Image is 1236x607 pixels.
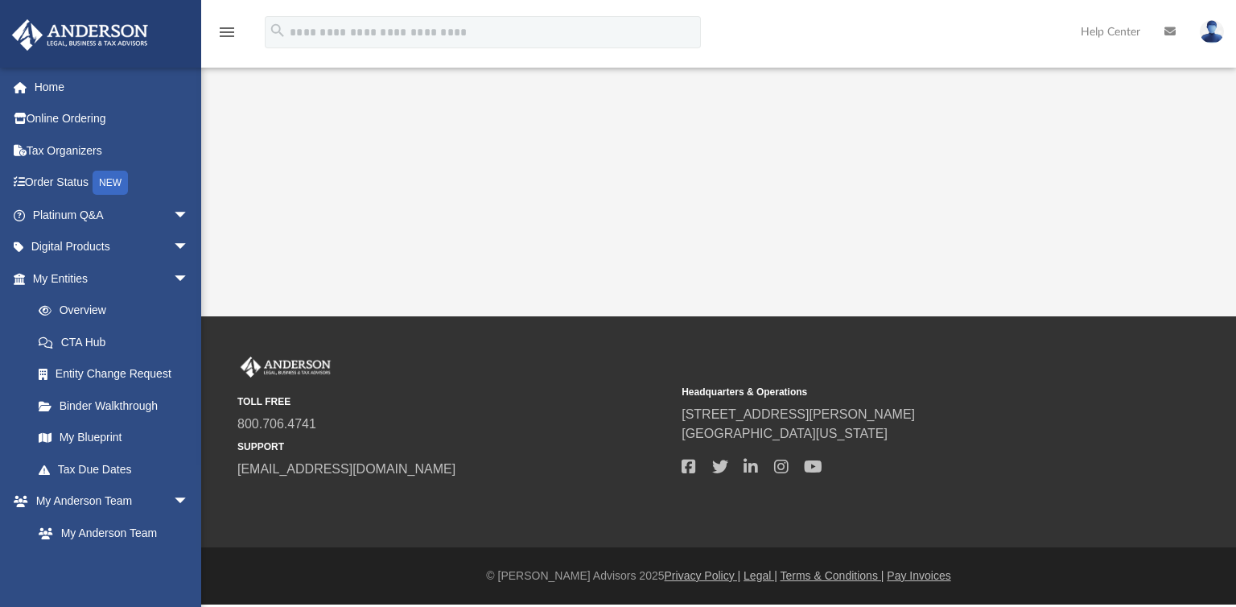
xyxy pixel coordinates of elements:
a: 800.706.4741 [237,417,316,431]
a: Privacy Policy | [665,569,741,582]
a: Tax Due Dates [23,453,213,485]
a: Digital Productsarrow_drop_down [11,231,213,263]
a: Tax Organizers [11,134,213,167]
i: search [269,22,286,39]
a: Binder Walkthrough [23,390,213,422]
a: Terms & Conditions | [781,569,884,582]
a: Platinum Q&Aarrow_drop_down [11,199,213,231]
div: © [PERSON_NAME] Advisors 2025 [201,568,1236,584]
div: NEW [93,171,128,195]
a: [STREET_ADDRESS][PERSON_NAME] [682,407,915,421]
i: menu [217,23,237,42]
a: My Blueprint [23,422,205,454]
a: Entity Change Request [23,358,213,390]
a: Anderson System [23,549,205,581]
span: arrow_drop_down [173,199,205,232]
a: Online Ordering [11,103,213,135]
small: SUPPORT [237,440,670,454]
img: Anderson Advisors Platinum Portal [7,19,153,51]
a: Legal | [744,569,777,582]
small: TOLL FREE [237,394,670,409]
a: Pay Invoices [887,569,950,582]
span: arrow_drop_down [173,485,205,518]
a: My Entitiesarrow_drop_down [11,262,213,295]
small: Headquarters & Operations [682,385,1114,399]
img: User Pic [1200,20,1224,43]
a: Order StatusNEW [11,167,213,200]
span: arrow_drop_down [173,231,205,264]
a: Home [11,71,213,103]
a: My Anderson Teamarrow_drop_down [11,485,205,518]
a: [EMAIL_ADDRESS][DOMAIN_NAME] [237,462,455,476]
span: arrow_drop_down [173,262,205,295]
a: My Anderson Team [23,517,197,549]
a: [GEOGRAPHIC_DATA][US_STATE] [682,427,888,440]
a: menu [217,31,237,42]
a: Overview [23,295,213,327]
a: CTA Hub [23,326,213,358]
img: Anderson Advisors Platinum Portal [237,357,334,378]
